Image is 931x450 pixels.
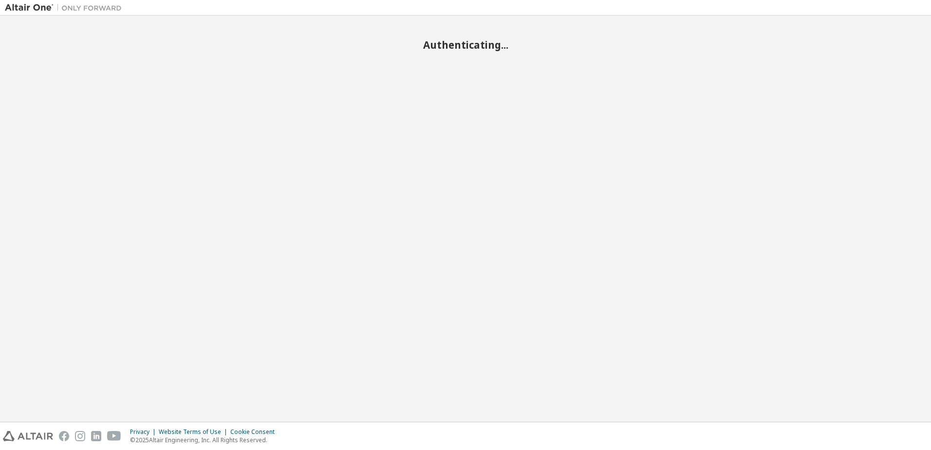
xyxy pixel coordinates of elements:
[91,431,101,441] img: linkedin.svg
[130,436,280,444] p: © 2025 Altair Engineering, Inc. All Rights Reserved.
[159,428,230,436] div: Website Terms of Use
[230,428,280,436] div: Cookie Consent
[107,431,121,441] img: youtube.svg
[75,431,85,441] img: instagram.svg
[5,3,127,13] img: Altair One
[130,428,159,436] div: Privacy
[59,431,69,441] img: facebook.svg
[3,431,53,441] img: altair_logo.svg
[5,38,926,51] h2: Authenticating...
